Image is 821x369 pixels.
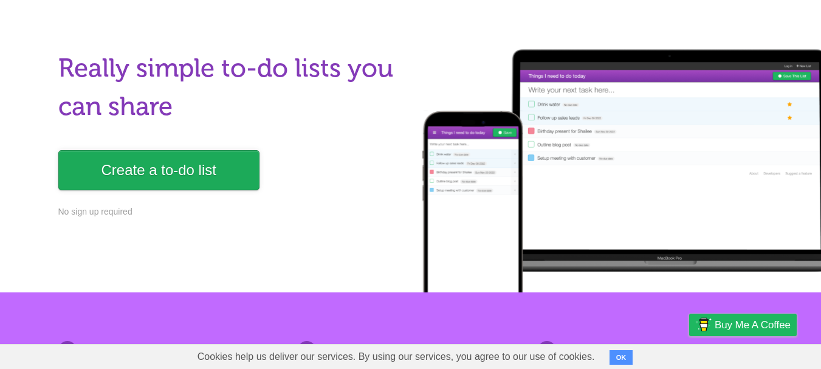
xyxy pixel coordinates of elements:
img: Buy me a coffee [695,314,712,335]
h2: Access from any device. [538,341,763,357]
a: Buy me a coffee [689,314,797,336]
p: No sign up required [58,205,404,218]
a: Create a to-do list [58,150,259,190]
h2: Share lists with ease. [298,341,523,357]
span: Cookies help us deliver our services. By using our services, you agree to our use of cookies. [185,345,607,369]
h1: Really simple to-do lists you can share [58,49,404,126]
span: Buy me a coffee [715,314,791,336]
h2: No sign up. Nothing to install. [58,341,283,357]
button: OK [610,350,633,365]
